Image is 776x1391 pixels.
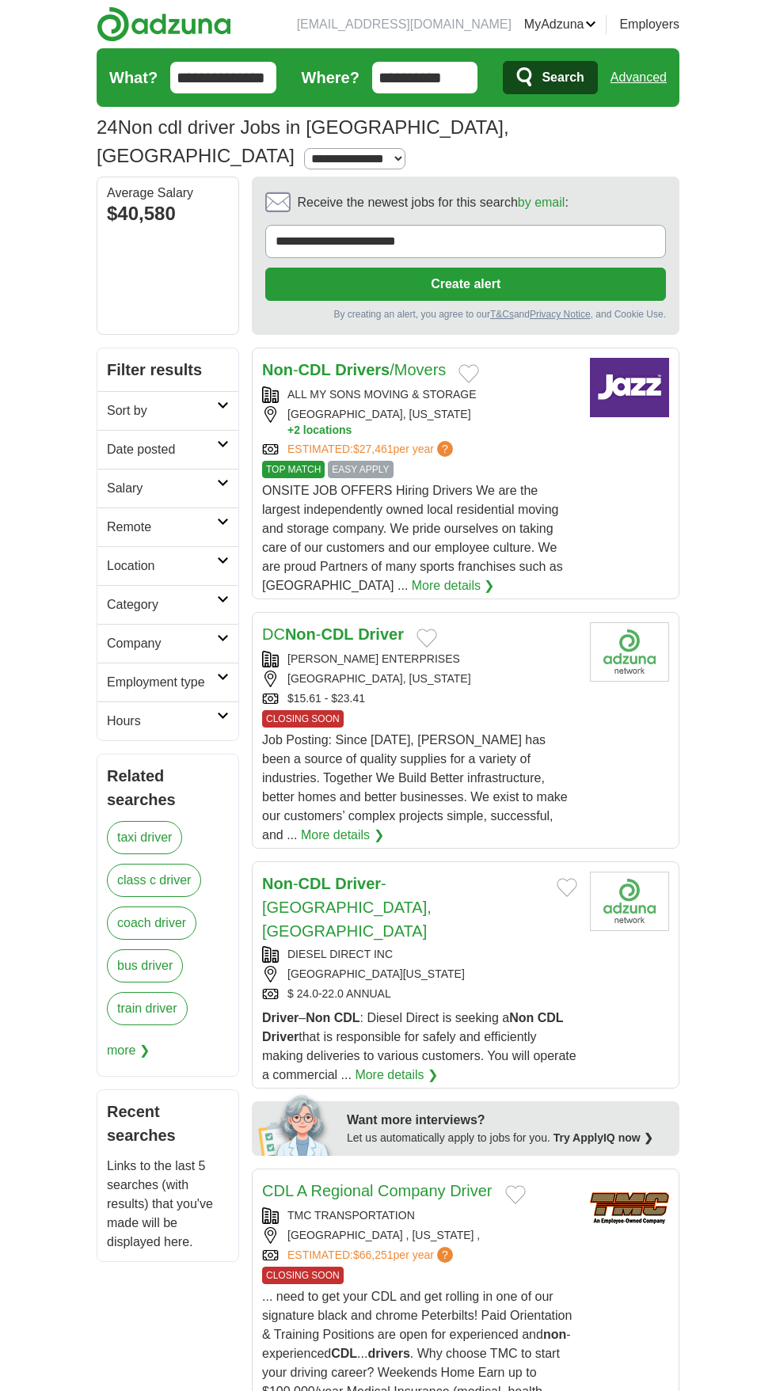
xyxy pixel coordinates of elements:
[107,764,229,811] h2: Related searches
[538,1011,564,1024] strong: CDL
[335,361,390,378] strong: Drivers
[347,1130,670,1146] div: Let us automatically apply to jobs for you.
[262,986,577,1002] div: $ 24.0-22.0 ANNUAL
[262,733,568,842] span: Job Posting: Since [DATE], [PERSON_NAME] has been a source of quality supplies for a variety of i...
[347,1111,670,1130] div: Want more interviews?
[107,1035,150,1066] span: more ❯
[321,625,353,643] strong: CDL
[262,966,577,982] div: [GEOGRAPHIC_DATA][US_STATE]
[619,15,679,34] a: Employers
[611,62,667,93] a: Advanced
[107,712,217,731] h2: Hours
[107,440,217,459] h2: Date posted
[97,391,238,430] a: Sort by
[97,701,238,740] a: Hours
[518,196,565,209] a: by email
[262,1227,577,1244] div: [GEOGRAPHIC_DATA] , [US_STATE] ,
[301,826,384,845] a: More details ❯
[107,673,217,692] h2: Employment type
[458,364,479,383] button: Add to favorite jobs
[331,1347,357,1360] strong: CDL
[355,1066,438,1085] a: More details ❯
[262,386,577,403] div: ALL MY SONS MOVING & STORAGE
[262,651,577,667] div: [PERSON_NAME] ENTERPRISES
[97,585,238,624] a: Category
[262,1267,344,1284] span: CLOSING SOON
[258,1093,335,1156] img: apply-iq-scientist.png
[287,441,456,458] a: ESTIMATED:$27,461per year?
[262,946,577,963] div: DIESEL DIRECT INC
[524,15,597,34] a: MyAdzuna
[262,461,325,478] span: TOP MATCH
[97,430,238,469] a: Date posted
[107,864,201,897] a: class c driver
[97,113,118,142] span: 24
[97,116,509,166] h1: Non cdl driver Jobs in [GEOGRAPHIC_DATA], [GEOGRAPHIC_DATA]
[262,690,577,707] div: $15.61 - $23.41
[297,193,568,212] span: Receive the newest jobs for this search :
[335,875,381,892] strong: Driver
[490,309,514,320] a: T&Cs
[107,1100,229,1147] h2: Recent searches
[334,1011,360,1024] strong: CDL
[107,557,217,576] h2: Location
[107,992,188,1025] a: train driver
[107,595,217,614] h2: Category
[107,906,196,940] a: coach driver
[437,1247,453,1263] span: ?
[262,875,293,892] strong: Non
[262,1030,299,1043] strong: Driver
[590,358,669,417] img: Company logo
[97,507,238,546] a: Remote
[590,622,669,682] img: Company logo
[417,629,437,648] button: Add to favorite jobs
[285,625,316,643] strong: Non
[299,875,331,892] strong: CDL
[262,406,577,438] div: [GEOGRAPHIC_DATA], [US_STATE]
[262,875,432,940] a: Non-CDL Driver- [GEOGRAPHIC_DATA], [GEOGRAPHIC_DATA]
[262,710,344,728] span: CLOSING SOON
[107,821,182,854] a: taxi driver
[353,1248,394,1261] span: $66,251
[590,872,669,931] img: Company logo
[262,1011,576,1081] span: – : Diesel Direct is seeking a that is responsible for safely and efficiently making deliveries t...
[367,1347,409,1360] strong: drivers
[262,361,446,378] a: Non-CDL Drivers/Movers
[97,469,238,507] a: Salary
[287,1209,415,1222] a: TMC TRANSPORTATION
[505,1185,526,1204] button: Add to favorite jobs
[299,361,331,378] strong: CDL
[107,1157,229,1252] p: Links to the last 5 searches (with results) that you've made will be displayed here.
[107,634,217,653] h2: Company
[262,361,293,378] strong: Non
[543,1328,566,1341] strong: non
[97,546,238,585] a: Location
[358,625,404,643] strong: Driver
[287,423,294,438] span: +
[503,61,597,94] button: Search
[287,1247,456,1264] a: ESTIMATED:$66,251per year?
[302,66,359,89] label: Where?
[107,401,217,420] h2: Sort by
[509,1011,534,1024] strong: Non
[590,1179,669,1238] img: TMC Transportation logo
[297,15,512,34] li: [EMAIL_ADDRESS][DOMAIN_NAME]
[553,1131,653,1144] a: Try ApplyIQ now ❯
[97,624,238,663] a: Company
[353,443,394,455] span: $27,461
[412,576,495,595] a: More details ❯
[262,1182,493,1199] a: CDL A Regional Company Driver
[262,484,563,592] span: ONSITE JOB OFFERS Hiring Drivers We are the largest independently owned local residential moving ...
[265,268,666,301] button: Create alert
[287,423,577,438] button: +2 locations
[107,187,229,200] div: Average Salary
[530,309,591,320] a: Privacy Notice
[109,66,158,89] label: What?
[107,479,217,498] h2: Salary
[328,461,393,478] span: EASY APPLY
[542,62,584,93] span: Search
[265,307,666,321] div: By creating an alert, you agree to our and , and Cookie Use.
[437,441,453,457] span: ?
[262,1011,299,1024] strong: Driver
[557,878,577,897] button: Add to favorite jobs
